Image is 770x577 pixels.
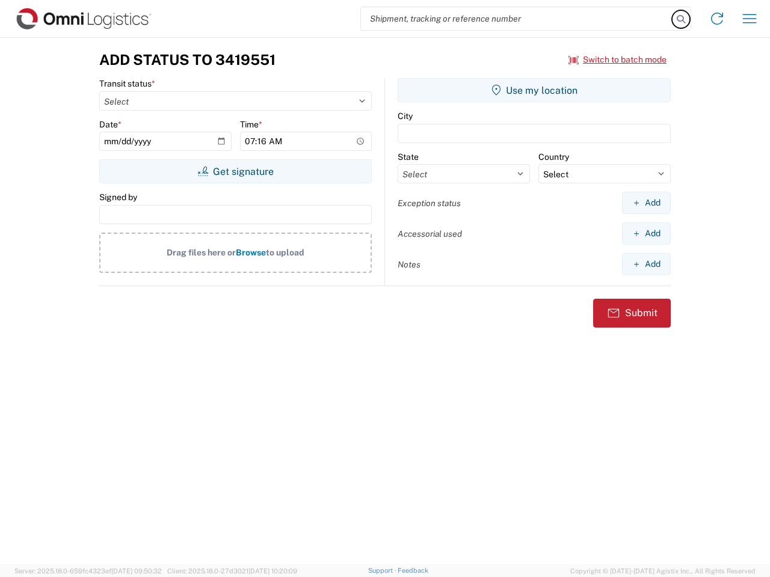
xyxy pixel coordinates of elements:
[167,567,297,575] span: Client: 2025.18.0-27d3021
[167,248,236,257] span: Drag files here or
[570,566,756,576] span: Copyright © [DATE]-[DATE] Agistix Inc., All Rights Reserved
[538,151,569,162] label: Country
[568,50,667,70] button: Switch to batch mode
[99,119,122,130] label: Date
[99,51,276,69] h3: Add Status to 3419551
[593,299,671,328] button: Submit
[361,7,673,30] input: Shipment, tracking or reference number
[398,151,419,162] label: State
[622,192,671,214] button: Add
[368,567,398,574] a: Support
[622,222,671,245] button: Add
[111,567,162,575] span: [DATE] 09:50:32
[398,198,461,209] label: Exception status
[99,78,155,89] label: Transit status
[398,228,462,239] label: Accessorial used
[398,78,671,102] button: Use my location
[398,111,413,121] label: City
[398,259,420,270] label: Notes
[99,159,372,183] button: Get signature
[236,248,266,257] span: Browse
[14,567,162,575] span: Server: 2025.18.0-659fc4323ef
[398,567,428,574] a: Feedback
[622,253,671,275] button: Add
[266,248,304,257] span: to upload
[99,192,137,203] label: Signed by
[240,119,262,130] label: Time
[248,567,297,575] span: [DATE] 10:20:09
